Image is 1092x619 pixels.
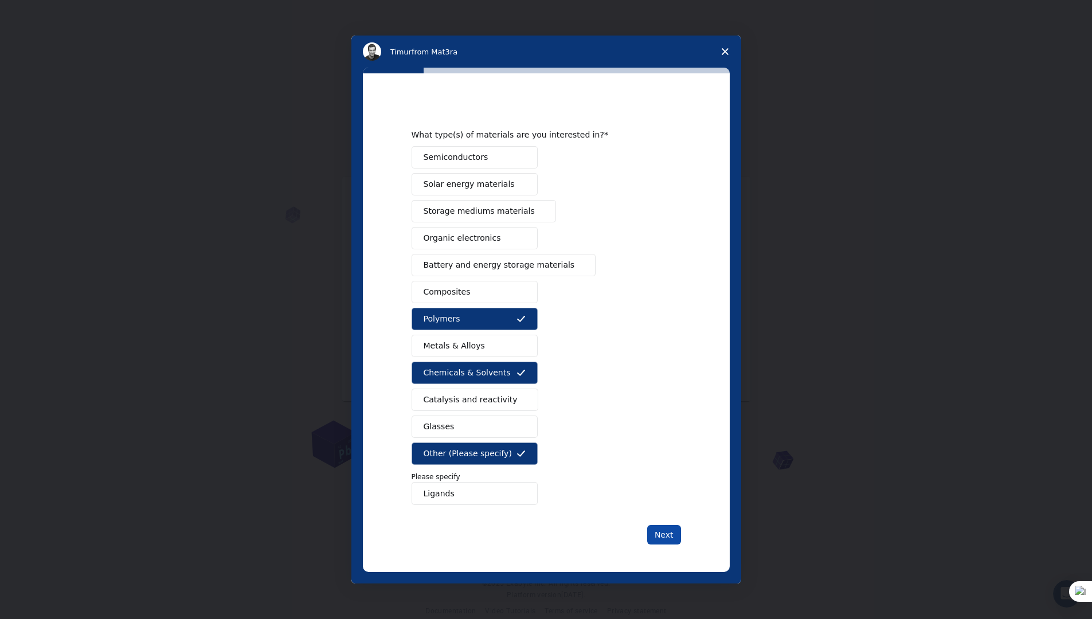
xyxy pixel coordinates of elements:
[412,227,538,249] button: Organic electronics
[412,48,457,56] span: from Mat3ra
[412,281,538,303] button: Composites
[647,525,681,544] button: Next
[412,146,538,169] button: Semiconductors
[424,151,488,163] span: Semiconductors
[24,8,65,18] span: Support
[424,340,485,352] span: Metals & Alloys
[424,313,460,325] span: Polymers
[412,389,539,411] button: Catalysis and reactivity
[424,421,455,433] span: Glasses
[412,482,538,505] input: Enter response
[412,362,538,384] button: Chemicals & Solvents
[424,232,501,244] span: Organic electronics
[412,442,538,465] button: Other (Please specify)
[424,178,515,190] span: Solar energy materials
[390,48,412,56] span: Timur
[412,472,681,482] p: Please specify
[424,367,511,379] span: Chemicals & Solvents
[424,286,471,298] span: Composites
[363,42,381,61] img: Profile image for Timur
[709,36,741,68] span: Close survey
[412,200,556,222] button: Storage mediums materials
[424,448,512,460] span: Other (Please specify)
[412,335,538,357] button: Metals & Alloys
[412,416,538,438] button: Glasses
[412,308,538,330] button: Polymers
[424,205,535,217] span: Storage mediums materials
[412,130,664,140] div: What type(s) of materials are you interested in?
[424,259,575,271] span: Battery and energy storage materials
[424,394,518,406] span: Catalysis and reactivity
[412,254,596,276] button: Battery and energy storage materials
[412,173,538,195] button: Solar energy materials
